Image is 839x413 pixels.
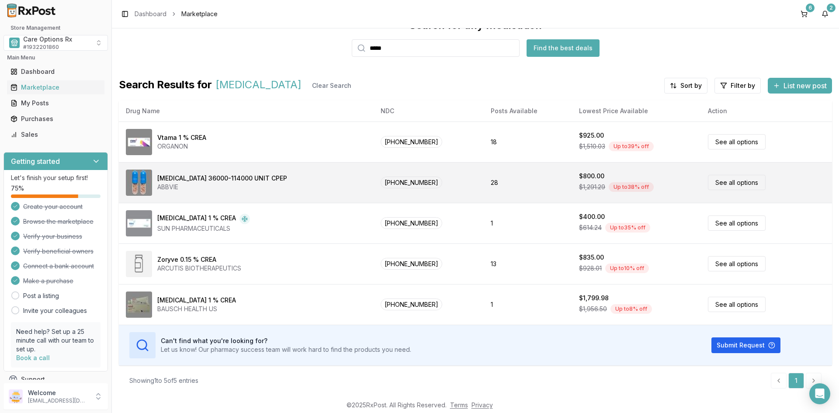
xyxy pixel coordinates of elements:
div: Purchases [10,115,101,123]
div: Open Intercom Messenger [809,383,830,404]
div: BAUSCH HEALTH US [157,305,236,313]
th: Lowest Price Available [572,101,701,121]
div: Sales [10,130,101,139]
div: Up to 10 % off [605,264,649,273]
a: 1 [788,373,804,389]
span: Verify your business [23,232,82,241]
div: Up to 39 % off [609,142,654,151]
div: Up to 35 % off [605,223,650,233]
div: $400.00 [579,212,605,221]
th: Action [701,101,832,121]
a: Invite your colleagues [23,306,87,315]
div: ORGANON [157,142,206,151]
span: $614.24 [579,223,602,232]
td: 18 [484,121,572,162]
a: See all options [708,297,766,312]
span: Create your account [23,202,83,211]
div: $1,799.98 [579,294,609,302]
img: Winlevi 1 % CREA [126,210,152,236]
td: 28 [484,162,572,203]
td: 13 [484,243,572,284]
h2: Store Management [3,24,108,31]
span: Browse the marketplace [23,217,94,226]
button: Select a view [3,35,108,51]
span: [PHONE_NUMBER] [381,298,442,310]
span: Search Results for [119,78,212,94]
a: Book a call [16,354,50,361]
div: Showing 1 to 5 of 5 entries [129,376,198,385]
a: Post a listing [23,292,59,300]
button: Marketplace [3,80,108,94]
div: Up to 8 % off [610,304,652,314]
nav: pagination [771,373,822,389]
div: $800.00 [579,172,604,180]
button: Submit Request [711,337,780,353]
span: [PHONE_NUMBER] [381,258,442,270]
span: Make a purchase [23,277,73,285]
div: ABBVIE [157,183,287,191]
div: Dashboard [10,67,101,76]
p: Let's finish your setup first! [11,174,101,182]
div: $835.00 [579,253,604,262]
img: Zoryve 0.15 % CREA [126,251,152,277]
a: My Posts [7,95,104,111]
div: [MEDICAL_DATA] 36000-114000 UNIT CPEP [157,174,287,183]
p: [EMAIL_ADDRESS][DOMAIN_NAME] [28,397,89,404]
button: Purchases [3,112,108,126]
p: Let us know! Our pharmacy success team will work hard to find the products you need. [161,345,411,354]
span: [PHONE_NUMBER] [381,217,442,229]
button: My Posts [3,96,108,110]
th: NDC [374,101,484,121]
span: Filter by [731,81,755,90]
div: Zoryve 0.15 % CREA [157,255,216,264]
div: $925.00 [579,131,604,140]
div: Marketplace [10,83,101,92]
a: Dashboard [135,10,166,18]
button: Find the best deals [527,39,600,57]
span: $1,956.50 [579,305,607,313]
a: See all options [708,134,766,149]
button: 2 [818,7,832,21]
button: Dashboard [3,65,108,79]
a: Dashboard [7,64,104,80]
span: $1,291.29 [579,183,605,191]
span: Care Options Rx [23,35,72,44]
span: Sort by [680,81,702,90]
th: Drug Name [119,101,374,121]
span: [PHONE_NUMBER] [381,177,442,188]
a: Sales [7,127,104,142]
p: Welcome [28,389,89,397]
h3: Getting started [11,156,60,167]
span: [PHONE_NUMBER] [381,136,442,148]
img: RxPost Logo [3,3,59,17]
span: [MEDICAL_DATA] [215,78,302,94]
span: # 1932201860 [23,44,59,51]
th: Posts Available [484,101,572,121]
a: List new post [768,82,832,91]
div: Vtama 1 % CREA [157,133,206,142]
td: 1 [484,284,572,325]
button: 6 [797,7,811,21]
img: Noritate 1 % CREA [126,292,152,318]
span: $928.01 [579,264,602,273]
div: ARCUTIS BIOTHERAPEUTICS [157,264,241,273]
button: Sales [3,128,108,142]
span: 75 % [11,184,24,193]
button: Support [3,371,108,387]
div: 2 [827,3,836,12]
a: Purchases [7,111,104,127]
span: $1,510.03 [579,142,605,151]
div: [MEDICAL_DATA] 1 % CREA [157,214,236,224]
a: See all options [708,256,766,271]
td: 1 [484,203,572,243]
span: Marketplace [181,10,218,18]
div: SUN PHARMACEUTICALS [157,224,250,233]
nav: breadcrumb [135,10,218,18]
button: Sort by [664,78,707,94]
span: Verify beneficial owners [23,247,94,256]
p: Need help? Set up a 25 minute call with our team to set up. [16,327,95,354]
a: See all options [708,175,766,190]
button: List new post [768,78,832,94]
h3: Can't find what you're looking for? [161,337,411,345]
